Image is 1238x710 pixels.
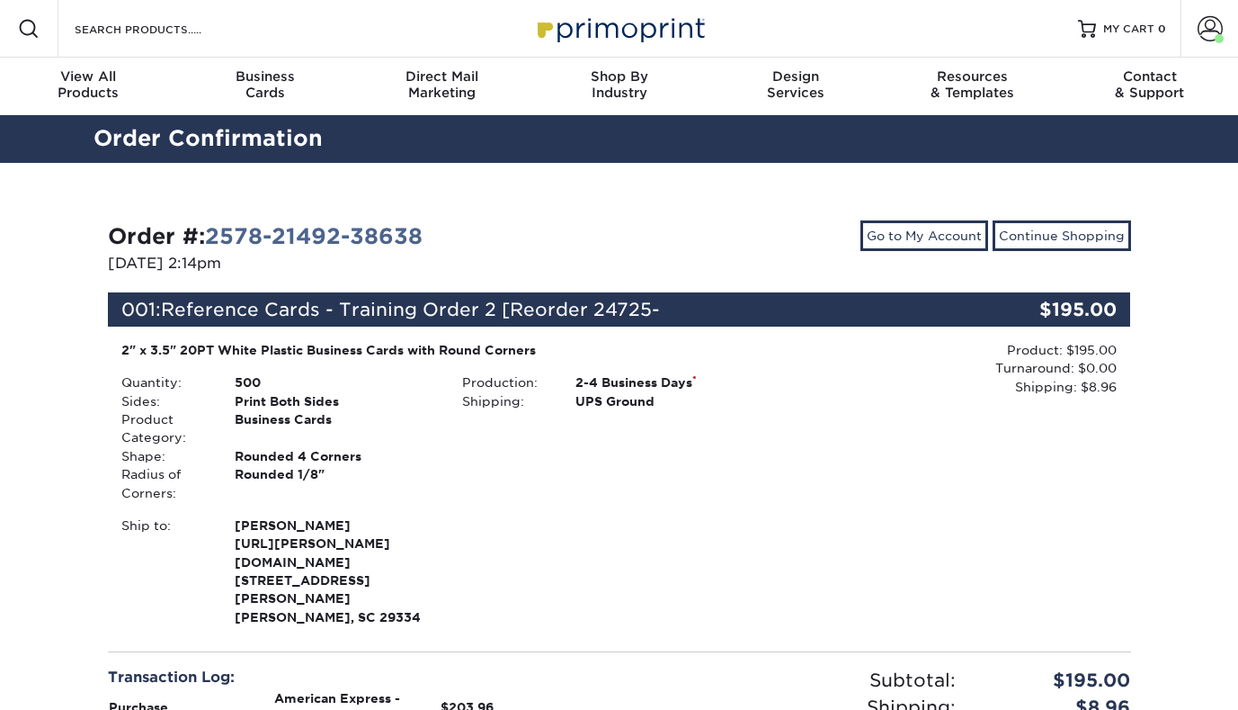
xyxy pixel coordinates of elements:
span: [STREET_ADDRESS][PERSON_NAME] [235,571,435,608]
div: $195.00 [969,667,1144,694]
div: & Support [1061,68,1238,101]
div: 2" x 3.5" 20PT White Plastic Business Cards with Round Corners [121,341,777,359]
span: [URL][PERSON_NAME][DOMAIN_NAME] [235,535,435,571]
div: Business Cards [221,410,449,447]
a: BusinessCards [177,58,354,115]
span: Business [177,68,354,85]
div: Ship to: [108,517,221,626]
span: [PERSON_NAME] [235,517,435,535]
div: Rounded 4 Corners [221,447,449,465]
div: & Templates [885,68,1062,101]
span: Design [708,68,885,85]
div: Shipping: [449,392,562,410]
div: 001: [108,292,960,327]
div: Production: [449,373,562,391]
a: Shop ByIndustry [530,58,708,115]
div: Marketing [353,68,530,101]
strong: [PERSON_NAME], SC 29334 [235,517,435,625]
div: Industry [530,68,708,101]
p: [DATE] 2:14pm [108,253,606,274]
a: Resources& Templates [885,58,1062,115]
a: Contact& Support [1061,58,1238,115]
div: Subtotal: [619,667,969,694]
div: Services [708,68,885,101]
span: Resources [885,68,1062,85]
div: Print Both Sides [221,392,449,410]
div: 2-4 Business Days [562,373,789,391]
span: Shop By [530,68,708,85]
div: Sides: [108,392,221,410]
span: 0 [1158,22,1166,35]
div: Radius of Corners: [108,465,221,502]
div: $195.00 [960,292,1131,327]
div: Transaction Log: [108,667,606,688]
div: Quantity: [108,373,221,391]
div: UPS Ground [562,392,789,410]
span: Direct Mail [353,68,530,85]
h2: Order Confirmation [80,122,1159,156]
div: Shape: [108,447,221,465]
input: SEARCH PRODUCTS..... [73,18,248,40]
img: Primoprint [530,9,709,48]
span: MY CART [1103,22,1154,37]
div: 500 [221,373,449,391]
div: Product: $195.00 Turnaround: $0.00 Shipping: $8.96 [789,341,1117,396]
span: Contact [1061,68,1238,85]
div: Rounded 1/8" [221,465,449,502]
a: Direct MailMarketing [353,58,530,115]
a: Go to My Account [860,220,988,251]
div: Cards [177,68,354,101]
a: DesignServices [708,58,885,115]
strong: Order #: [108,223,423,249]
div: Product Category: [108,410,221,447]
a: 2578-21492-38638 [205,223,423,249]
a: Continue Shopping [993,220,1131,251]
span: Reference Cards - Training Order 2 [Reorder 24725- [161,299,660,320]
